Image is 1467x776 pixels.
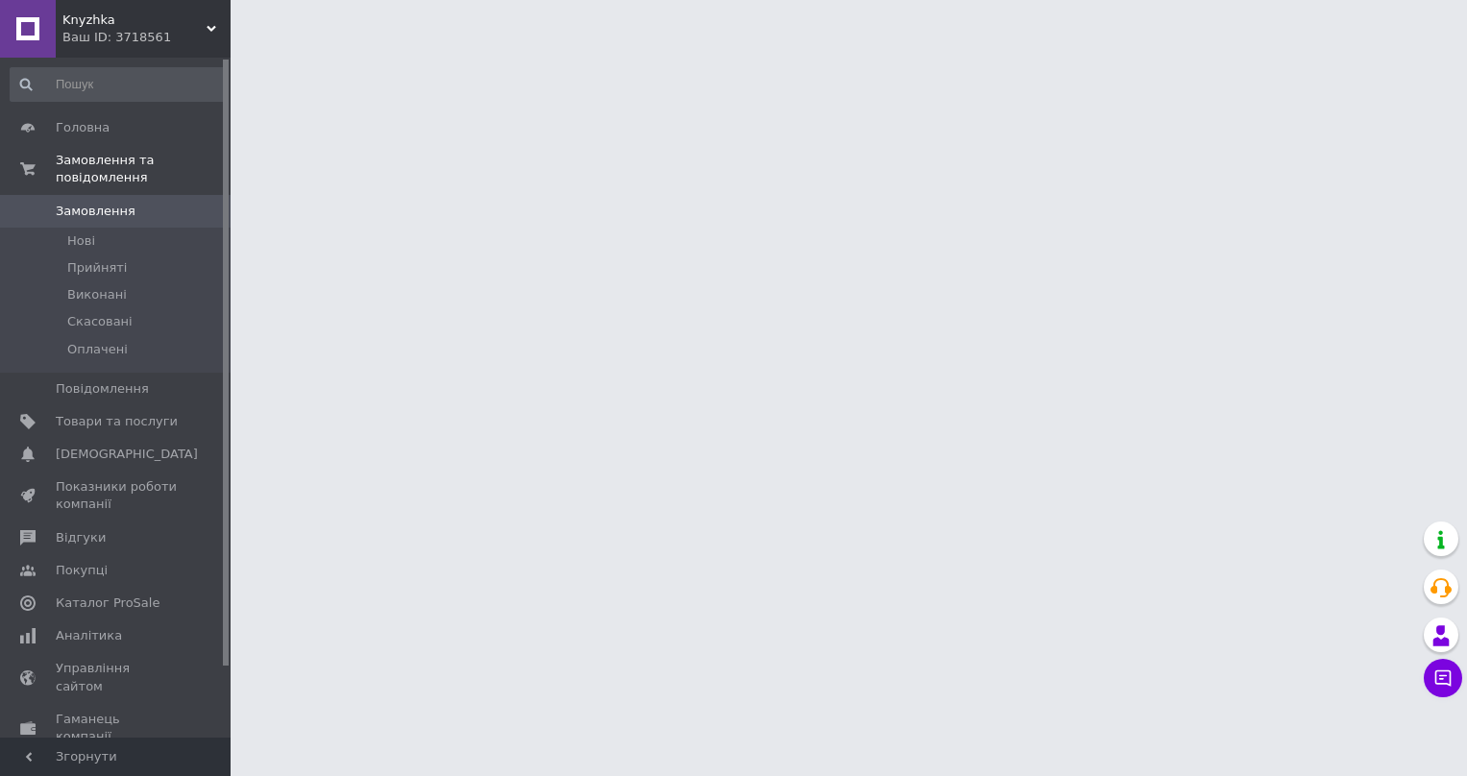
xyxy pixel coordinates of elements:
[56,562,108,579] span: Покупці
[56,446,198,463] span: [DEMOGRAPHIC_DATA]
[56,203,135,220] span: Замовлення
[56,413,178,430] span: Товари та послуги
[67,341,128,358] span: Оплачені
[56,711,178,745] span: Гаманець компанії
[56,529,106,546] span: Відгуки
[56,660,178,694] span: Управління сайтом
[56,627,122,644] span: Аналітика
[56,380,149,398] span: Повідомлення
[56,594,159,612] span: Каталог ProSale
[67,286,127,303] span: Виконані
[1424,659,1462,697] button: Чат з покупцем
[10,67,226,102] input: Пошук
[56,152,231,186] span: Замовлення та повідомлення
[67,259,127,277] span: Прийняті
[56,119,110,136] span: Головна
[56,478,178,513] span: Показники роботи компанії
[67,232,95,250] span: Нові
[62,12,207,29] span: Knyzhka
[67,313,133,330] span: Скасовані
[62,29,231,46] div: Ваш ID: 3718561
